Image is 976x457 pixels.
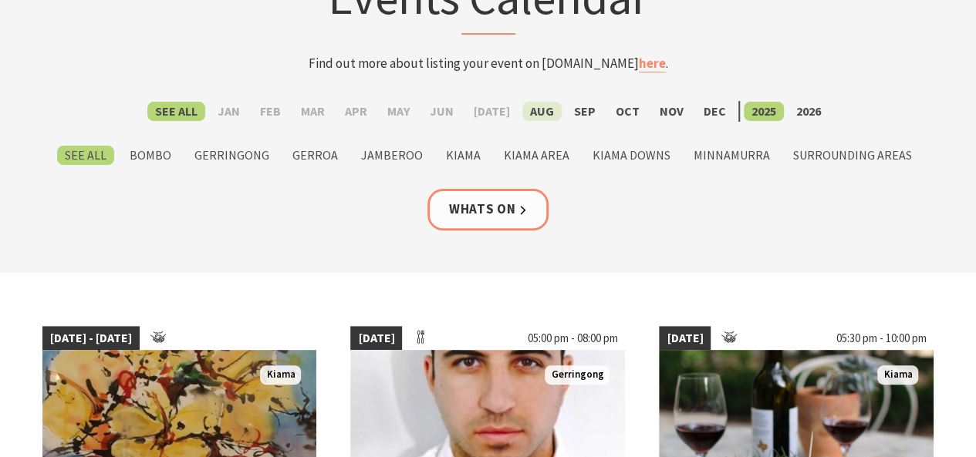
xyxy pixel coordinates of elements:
[147,102,205,121] label: See All
[427,189,549,230] a: Whats On
[686,146,778,165] label: Minnamurra
[585,146,678,165] label: Kiama Downs
[260,365,301,385] span: Kiama
[608,102,647,121] label: Oct
[639,55,666,72] a: here
[285,146,346,165] label: Gerroa
[42,326,140,351] span: [DATE] - [DATE]
[522,102,562,121] label: Aug
[186,53,791,74] p: Find out more about listing your event on [DOMAIN_NAME] .
[545,365,610,385] span: Gerringong
[877,365,918,385] span: Kiama
[496,146,577,165] label: Kiama Area
[519,326,625,351] span: 05:00 pm - 08:00 pm
[380,102,417,121] label: May
[696,102,734,121] label: Dec
[337,102,375,121] label: Apr
[350,326,402,351] span: [DATE]
[466,102,518,121] label: [DATE]
[652,102,691,121] label: Nov
[566,102,603,121] label: Sep
[744,102,784,121] label: 2025
[252,102,289,121] label: Feb
[438,146,488,165] label: Kiama
[122,146,179,165] label: Bombo
[210,102,248,121] label: Jan
[353,146,431,165] label: Jamberoo
[828,326,934,351] span: 05:30 pm - 10:00 pm
[293,102,333,121] label: Mar
[187,146,277,165] label: Gerringong
[57,146,114,165] label: See All
[789,102,829,121] label: 2026
[422,102,461,121] label: Jun
[659,326,711,351] span: [DATE]
[785,146,920,165] label: Surrounding Areas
